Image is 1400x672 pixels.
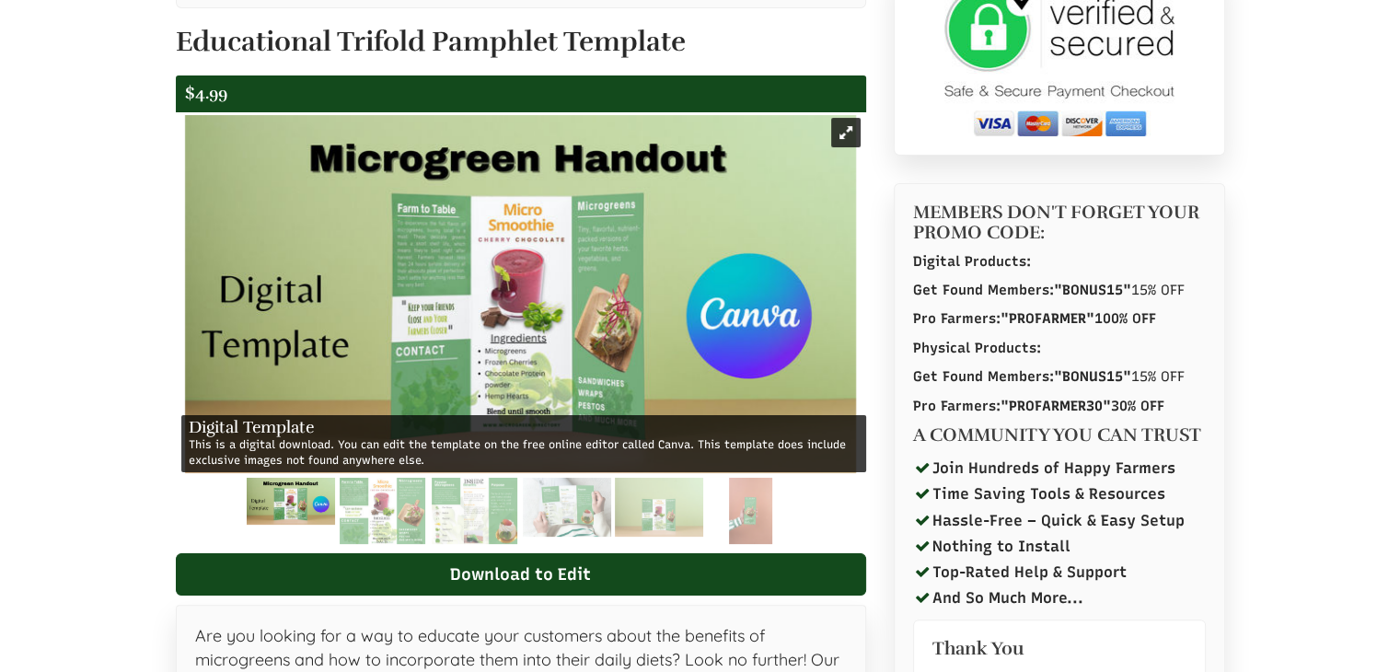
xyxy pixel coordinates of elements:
[432,478,517,544] img: 8d771f28054a8788031f375e730d0503
[1054,368,1131,385] span: "BONUS15"
[176,553,866,596] a: Download to Edit
[913,253,1031,270] strong: Digital Products:
[913,281,1206,300] p: 15% OFF
[913,585,1206,610] li: And So Much More...
[189,419,859,437] h4: Digital Template
[1001,398,1111,414] span: "PROFARMER30"
[176,27,866,57] h1: Educational Trifold Pamphlet Template
[523,478,611,537] img: aa0399c410dd3ebe89039f84672ef3da
[932,639,1186,659] h4: Thank You
[729,478,773,544] img: 3836e44a9dd3b0d1a5481f653dc3a4d3
[913,340,1041,356] strong: Physical Products:
[181,415,866,472] div: This is a digital download. You can edit the template on the free online editor called Canva. Thi...
[615,478,703,537] img: 47ec378555d3475418ca099ca9845531
[340,478,425,544] img: ce26851a4cc63254f45d3754f2dd2fad
[913,310,1156,327] strong: Pro Farmers: 100% OFF
[1054,282,1131,298] span: "BONUS15"
[913,398,1164,414] strong: Pro Farmers: 30% OFF
[1001,310,1094,327] span: "PROFARMER"
[913,367,1206,387] p: 15% OFF
[913,559,1206,585] li: Top-Rated Help & Support
[185,83,227,103] span: $4.99
[247,478,335,525] img: 7db4efaa395c0e0b4e527d4f496ec874
[913,425,1206,446] h4: A COMMUNITY YOU CAN TRUST
[913,368,1131,385] strong: Get Found Members:
[913,481,1206,506] li: Time Saving Tools & Resources
[913,282,1131,298] strong: Get Found Members:
[913,455,1206,481] li: Join Hundreds of Happy Farmers
[913,507,1206,533] li: Hassle-Free – Quick & Easy Setup
[185,115,856,473] img: Digital Template
[913,533,1206,559] li: Nothing to Install
[913,203,1206,243] h4: MEMBERS DON'T FORGET YOUR PROMO CODE:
